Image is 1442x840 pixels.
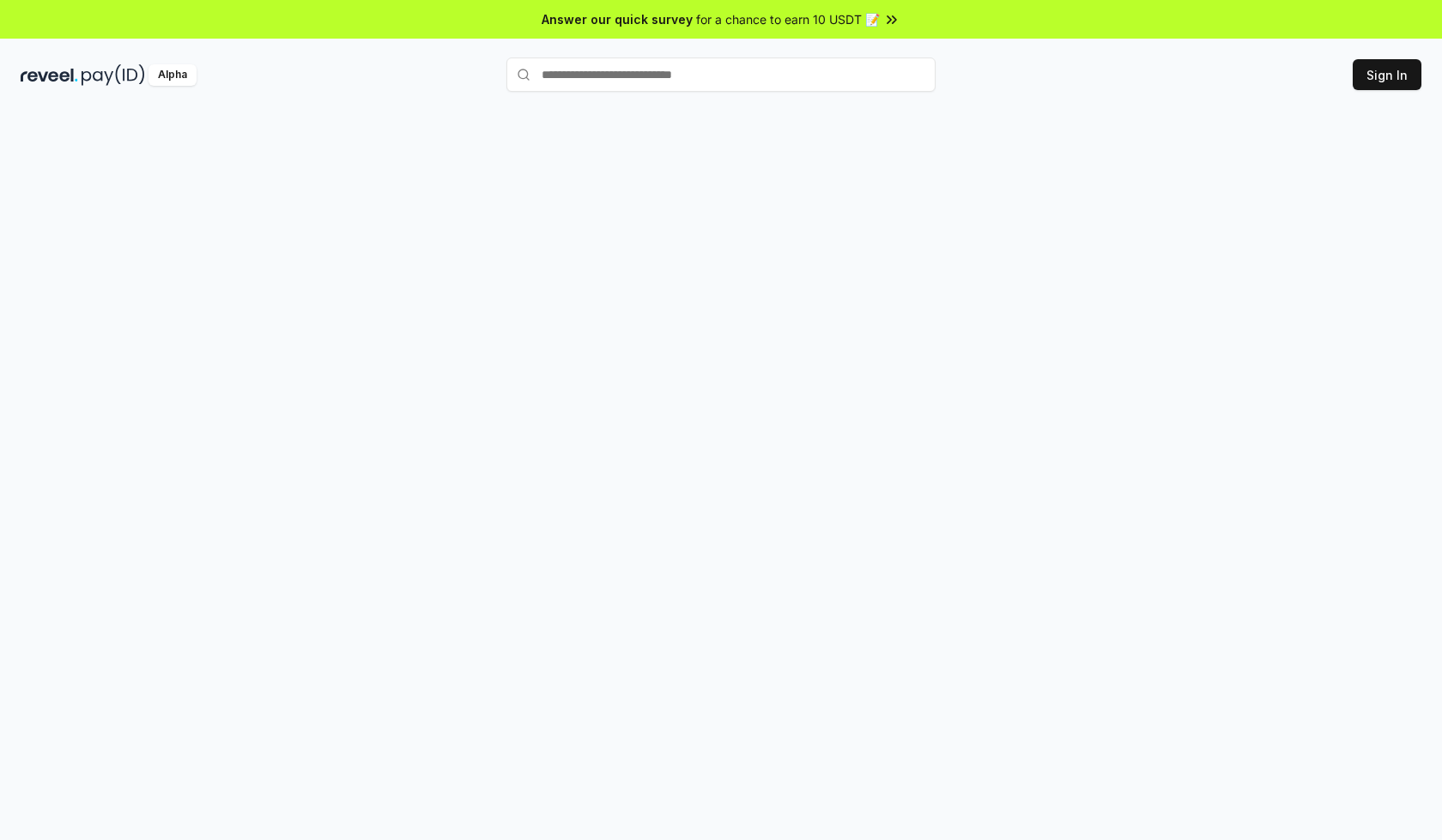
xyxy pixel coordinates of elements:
[148,64,197,86] div: Alpha
[82,64,145,86] img: pay_id
[696,10,880,28] span: for a chance to earn 10 USDT 📝
[542,10,693,28] span: Answer our quick survey
[1353,59,1421,90] button: Sign In
[21,64,78,86] img: reveel_dark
